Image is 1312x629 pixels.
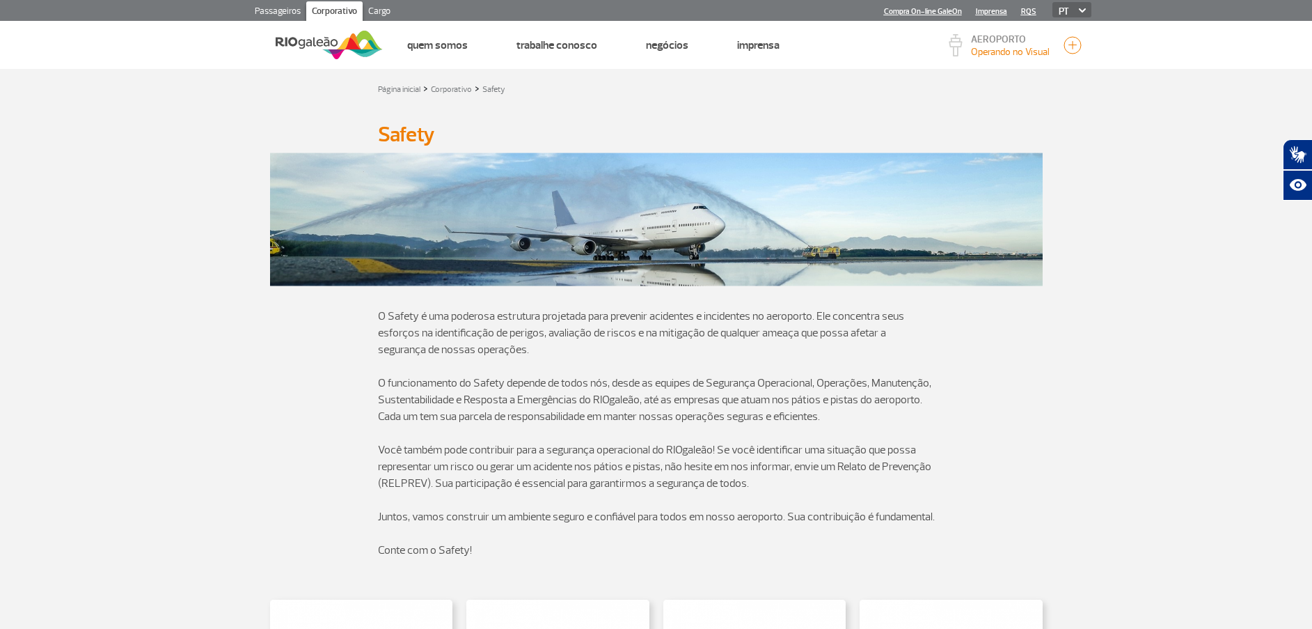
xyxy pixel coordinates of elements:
[407,38,468,52] a: Quem Somos
[1283,139,1312,201] div: Plugin de acessibilidade da Hand Talk.
[249,1,306,24] a: Passageiros
[423,80,428,96] a: >
[306,1,363,24] a: Corporativo
[363,1,396,24] a: Cargo
[482,84,505,95] a: Safety
[378,542,935,559] p: Conte com o Safety!
[378,442,935,492] p: Você também pode contribuir para a segurança operacional do RIOgaleão! Se você identificar uma si...
[976,7,1007,16] a: Imprensa
[378,84,420,95] a: Página inicial
[1021,7,1036,16] a: RQS
[378,291,935,358] p: O Safety é uma poderosa estrutura projetada para prevenir acidentes e incidentes no aeroporto. El...
[884,7,962,16] a: Compra On-line GaleOn
[971,35,1050,45] p: AEROPORTO
[378,375,935,425] p: O funcionamento do Safety depende de todos nós, desde as equipes de Segurança Operacional, Operaç...
[1283,170,1312,201] button: Abrir recursos assistivos.
[378,508,935,525] p: Juntos, vamos construir um ambiente seguro e confiável para todos em nosso aeroporto. Sua contrib...
[516,38,597,52] a: Trabalhe Conosco
[475,80,480,96] a: >
[378,122,935,148] h2: Safety
[646,38,688,52] a: Negócios
[1283,139,1312,170] button: Abrir tradutor de língua de sinais.
[971,45,1050,59] p: Visibilidade de 9000m
[431,84,472,95] a: Corporativo
[737,38,780,52] a: Imprensa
